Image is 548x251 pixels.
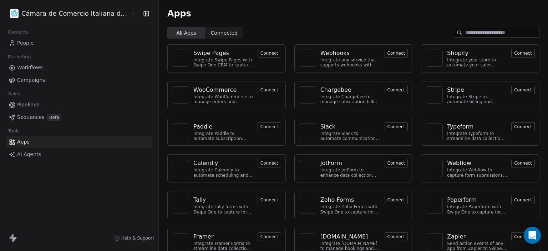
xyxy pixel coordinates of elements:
[172,86,189,104] a: NA
[175,90,186,100] img: NA
[167,8,191,19] span: Apps
[17,101,39,109] span: Pipelines
[511,160,535,166] a: Connect
[447,232,507,241] a: Zapier
[447,196,507,204] a: Paperform
[447,159,471,167] div: Webflow
[447,86,507,94] a: Stripe
[511,123,535,130] a: Connect
[299,197,316,214] a: NA
[511,122,535,131] button: Connect
[447,49,468,57] div: Shopify
[258,159,281,167] button: Connect
[320,86,380,94] a: Chargebee
[10,9,19,18] img: WhatsApp%20Image%202021-08-27%20at%2009.37.39.png
[320,204,380,215] div: Integrate Zoho Forms with Swipe One to capture form submissions.
[6,37,153,49] a: People
[258,86,281,93] a: Connect
[511,86,535,93] a: Connect
[299,86,316,104] a: NA
[9,7,126,20] button: Cámara de Comercio Italiana del [GEOGRAPHIC_DATA]
[193,131,253,141] div: Integrate Paddle to automate subscription management and customer engagement.
[320,159,380,167] a: JotForm
[511,86,535,94] button: Connect
[5,27,31,37] span: Contacts
[302,126,313,137] img: NA
[429,126,440,137] img: NA
[193,196,253,204] a: Tally
[426,123,443,140] a: NA
[320,196,354,204] div: Zoho Forms
[320,57,380,68] div: Integrate any service that supports webhooks with Swipe One to capture and automate data workflows.
[5,126,22,136] span: Tools
[17,138,30,146] span: Apps
[385,50,408,56] a: Connect
[193,204,253,215] div: Integrate Tally forms with Swipe One to capture form data.
[426,50,443,67] a: NA
[193,232,213,241] div: Framer
[447,167,507,178] div: Integrate Webflow to capture form submissions and automate customer engagement.
[385,159,408,167] button: Connect
[385,86,408,93] a: Connect
[5,51,34,62] span: Marketing
[511,50,535,56] a: Connect
[385,232,408,241] button: Connect
[193,57,253,68] div: Integrate Swipe Pages with Swipe One CRM to capture lead data.
[258,160,281,166] a: Connect
[193,86,253,94] a: WooCommerce
[447,86,464,94] div: Stripe
[17,76,45,84] span: Campaigns
[17,114,44,121] span: Sequences
[172,233,189,250] a: NA
[447,159,507,167] a: Webflow
[447,204,507,215] div: Integrate Paperform with Swipe One to capture form submissions.
[429,200,440,211] img: NA
[385,196,408,203] a: Connect
[258,49,281,57] button: Connect
[447,122,507,131] a: Typeform
[258,123,281,130] a: Connect
[175,126,186,137] img: NA
[320,232,380,241] a: [DOMAIN_NAME]
[193,159,218,167] div: Calendly
[193,122,253,131] a: Paddle
[302,90,313,100] img: NA
[320,122,335,131] div: Slack
[320,131,380,141] div: Integrate Slack to automate communication and collaboration.
[175,236,186,247] img: NA
[172,197,189,214] a: NA
[320,94,380,105] div: Integrate Chargebee to manage subscription billing and customer data.
[17,151,41,158] span: AI Agents
[320,122,380,131] a: Slack
[320,49,350,57] div: Webhooks
[385,233,408,240] a: Connect
[6,149,153,160] a: AI Agents
[193,232,253,241] a: Framer
[320,232,368,241] div: [DOMAIN_NAME]
[5,89,24,99] span: Sales
[193,49,253,57] a: Swipe Pages
[320,159,342,167] div: JotForm
[447,57,507,68] div: Integrate your store to automate your sales process
[320,196,380,204] a: Zoho Forms
[258,86,281,94] button: Connect
[524,227,541,244] div: Open Intercom Messenger
[447,232,466,241] div: Zapier
[172,160,189,177] a: NA
[447,131,507,141] div: Integrate Typeform to streamline data collection and customer engagement.
[302,163,313,174] img: NA
[6,99,153,111] a: Pipelines
[175,163,186,174] img: NA
[385,160,408,166] a: Connect
[320,86,351,94] div: Chargebee
[385,86,408,94] button: Connect
[447,122,473,131] div: Typeform
[385,122,408,131] button: Connect
[258,50,281,56] a: Connect
[385,196,408,204] button: Connect
[193,49,229,57] div: Swipe Pages
[172,50,189,67] a: NA
[258,232,281,241] button: Connect
[6,62,153,74] a: Workflows
[47,114,61,121] span: Beta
